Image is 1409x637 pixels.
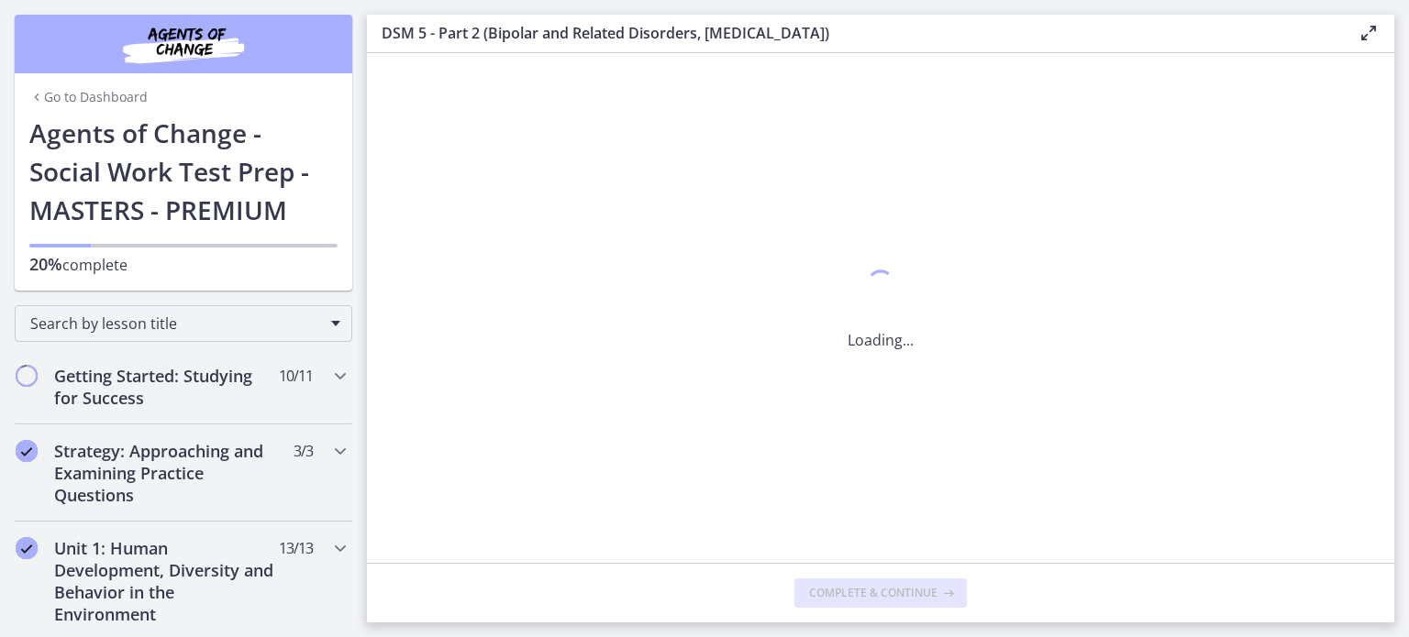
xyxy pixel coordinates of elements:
span: 13 / 13 [279,537,313,559]
span: 10 / 11 [279,365,313,387]
h2: Getting Started: Studying for Success [54,365,278,409]
button: Complete & continue [794,578,967,608]
div: 1 [848,265,914,307]
h2: Strategy: Approaching and Examining Practice Questions [54,440,278,506]
div: Search by lesson title [15,305,352,342]
img: Agents of Change [73,22,294,66]
i: Completed [16,440,38,462]
p: Loading... [848,329,914,351]
span: Complete & continue [809,586,937,600]
span: Search by lesson title [30,313,322,334]
span: 20% [29,253,62,275]
span: 3 / 3 [294,440,313,462]
a: Go to Dashboard [29,88,148,106]
h1: Agents of Change - Social Work Test Prep - MASTERS - PREMIUM [29,114,338,229]
p: complete [29,253,338,276]
i: Completed [16,537,38,559]
h2: Unit 1: Human Development, Diversity and Behavior in the Environment [54,537,278,625]
h3: DSM 5 - Part 2 (Bipolar and Related Disorders, [MEDICAL_DATA]) [382,22,1328,44]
